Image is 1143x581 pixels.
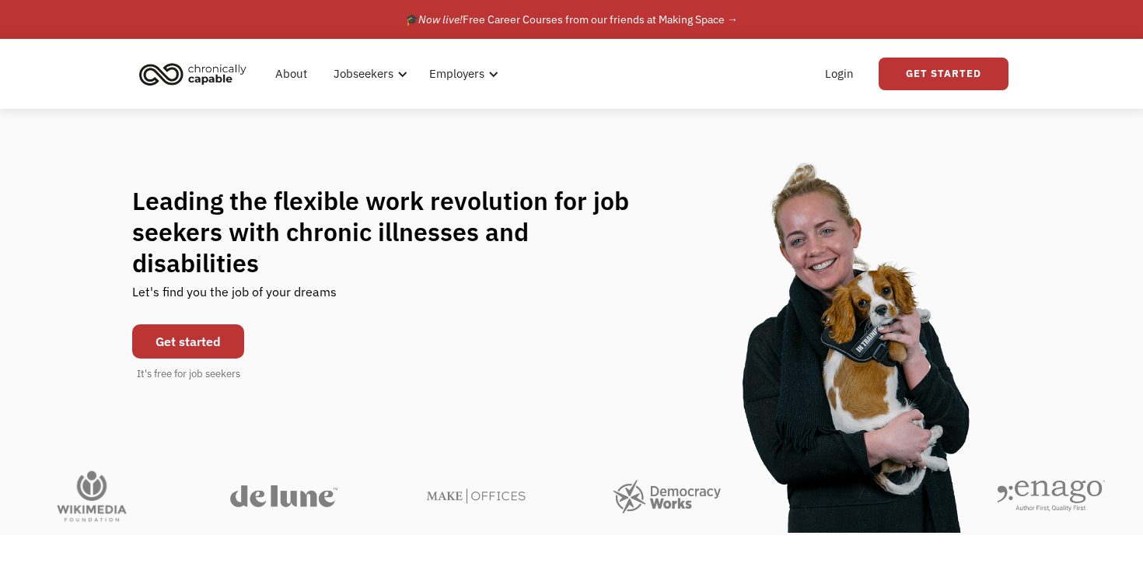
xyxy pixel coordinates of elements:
[418,12,463,26] em: Now live!
[137,366,240,382] div: It's free for job seekers
[879,58,1008,90] a: Get Started
[132,185,659,278] h1: Leading the flexible work revolution for job seekers with chronic illnesses and disabilities
[135,57,251,91] img: Chronically Capable logo
[334,65,393,83] div: Jobseekers
[429,65,484,83] div: Employers
[420,49,503,99] div: Employers
[816,49,863,99] a: Login
[405,10,738,29] div: 🎓 Free Career Courses from our friends at Making Space →
[132,278,337,317] div: Let's find you the job of your dreams
[266,49,316,99] a: About
[324,49,412,99] div: Jobseekers
[135,57,258,91] a: home
[132,324,244,359] a: Get started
